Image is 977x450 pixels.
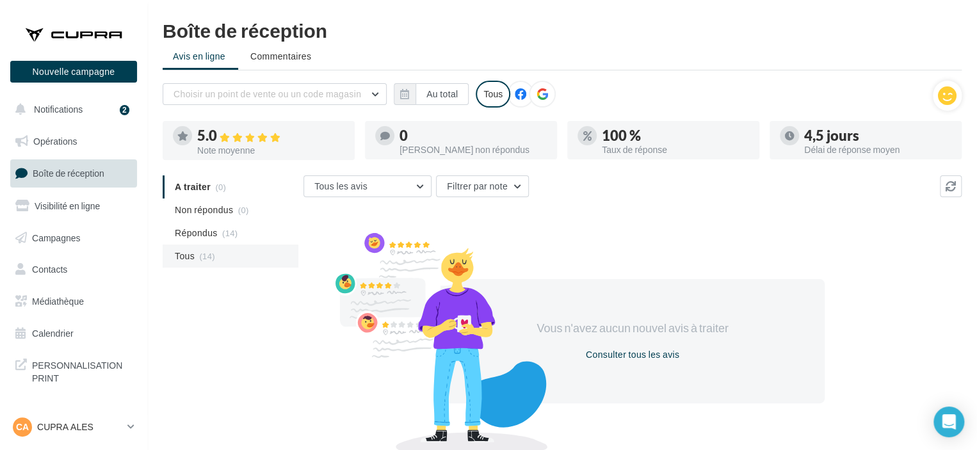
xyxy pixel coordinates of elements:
[32,264,67,275] span: Contacts
[476,81,510,108] div: Tous
[804,145,951,154] div: Délai de réponse moyen
[197,146,344,155] div: Note moyenne
[8,288,140,315] a: Médiathèque
[8,96,134,123] button: Notifications 2
[8,351,140,389] a: PERSONNALISATION PRINT
[35,200,100,211] span: Visibilité en ligne
[199,251,214,261] span: (14)
[416,83,469,105] button: Au total
[394,83,469,105] button: Au total
[581,347,684,362] button: Consulter tous les avis
[8,128,140,155] a: Opérations
[32,328,74,339] span: Calendrier
[37,421,122,433] p: CUPRA ALES
[175,204,233,216] span: Non répondus
[33,136,77,147] span: Opérations
[238,205,249,215] span: (0)
[804,129,951,143] div: 4,5 jours
[32,357,132,384] span: PERSONNALISATION PRINT
[163,20,962,40] div: Boîte de réception
[32,296,84,307] span: Médiathèque
[34,104,83,115] span: Notifications
[222,228,238,238] span: (14)
[10,415,137,439] a: CA CUPRA ALES
[400,145,547,154] div: [PERSON_NAME] non répondus
[8,193,140,220] a: Visibilité en ligne
[8,320,140,347] a: Calendrier
[314,181,367,191] span: Tous les avis
[522,320,743,337] div: Vous n'avez aucun nouvel avis à traiter
[10,61,137,83] button: Nouvelle campagne
[32,232,81,243] span: Campagnes
[933,406,964,437] div: Open Intercom Messenger
[175,227,218,239] span: Répondus
[250,50,311,63] span: Commentaires
[16,421,29,433] span: CA
[436,175,529,197] button: Filtrer par note
[197,129,344,143] div: 5.0
[175,250,195,262] span: Tous
[602,145,749,154] div: Taux de réponse
[174,88,361,99] span: Choisir un point de vente ou un code magasin
[8,256,140,283] a: Contacts
[163,83,387,105] button: Choisir un point de vente ou un code magasin
[8,159,140,187] a: Boîte de réception
[120,105,129,115] div: 2
[303,175,432,197] button: Tous les avis
[400,129,547,143] div: 0
[602,129,749,143] div: 100 %
[8,225,140,252] a: Campagnes
[33,168,104,179] span: Boîte de réception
